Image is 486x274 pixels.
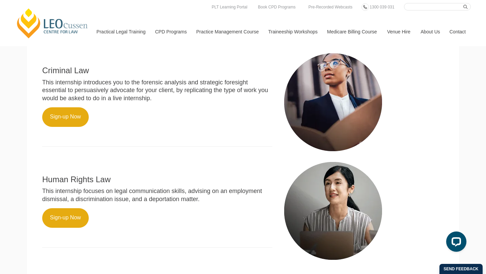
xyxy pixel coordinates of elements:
[42,187,272,203] p: This internship focuses on legal communication skills, advising on an employment dismissal, a dis...
[322,17,382,46] a: Medicare Billing Course
[42,107,89,127] a: Sign-up Now
[191,17,263,46] a: Practice Management Course
[444,17,471,46] a: Contact
[368,3,396,11] a: 1300 039 031
[42,208,89,228] a: Sign-up Now
[263,17,322,46] a: Traineeship Workshops
[256,3,297,11] a: Book CPD Programs
[415,17,444,46] a: About Us
[150,17,191,46] a: CPD Programs
[91,17,150,46] a: Practical Legal Training
[42,66,272,75] h2: Criminal Law
[370,5,394,9] span: 1300 039 031
[15,7,90,39] a: [PERSON_NAME] Centre for Law
[42,79,272,102] p: This internship introduces you to the forensic analysis and strategic foresight essential to pers...
[307,3,354,11] a: Pre-Recorded Webcasts
[441,229,469,257] iframe: LiveChat chat widget
[42,175,272,184] h2: Human Rights Law
[210,3,249,11] a: PLT Learning Portal
[382,17,415,46] a: Venue Hire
